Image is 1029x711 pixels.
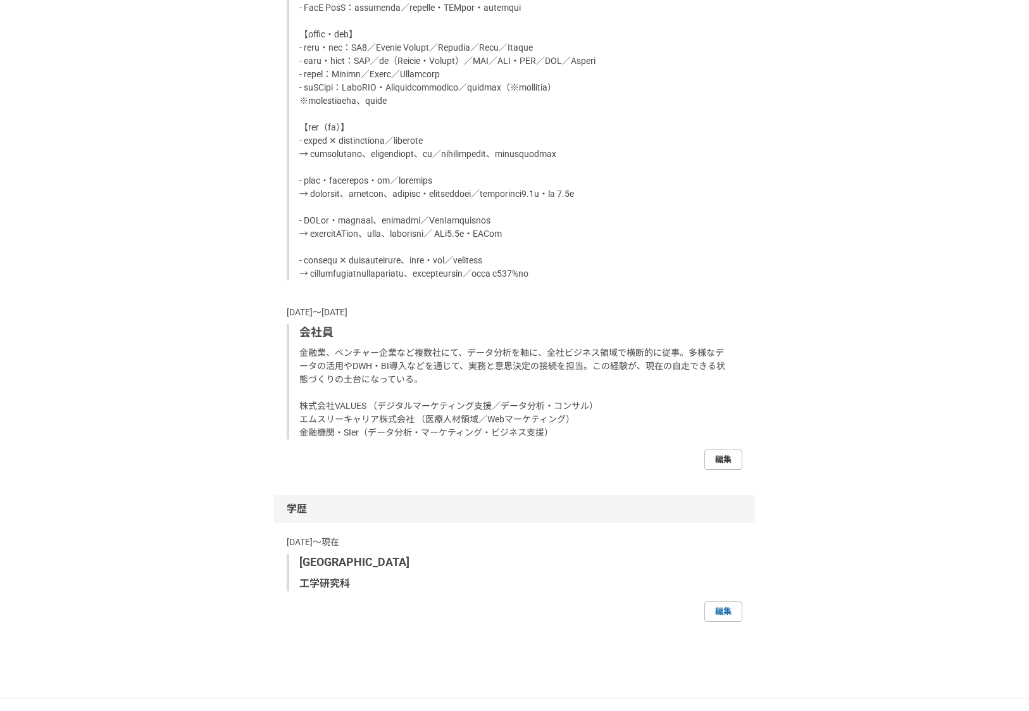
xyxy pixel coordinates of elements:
[299,346,732,439] p: 金融業、ベンチャー企業など複数社にて、データ分析を軸に、全社ビジネス領域で横断的に従事。多様なデータの活用やDWH・BI導入などを通じて、実務と意思決定の接続を担当。この経験が、現在の自走できる...
[287,536,742,549] p: [DATE]〜現在
[274,495,755,523] div: 学歴
[299,554,732,571] p: [GEOGRAPHIC_DATA]
[704,450,742,470] a: 編集
[704,601,742,622] a: 編集
[299,324,732,341] p: 会社員
[287,306,742,319] p: [DATE]〜[DATE]
[299,576,732,591] p: 工学研究科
